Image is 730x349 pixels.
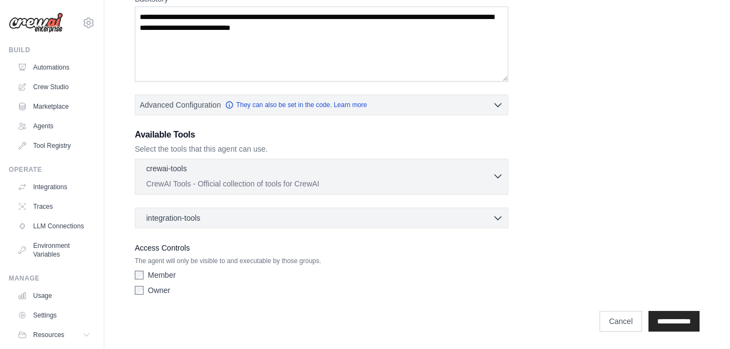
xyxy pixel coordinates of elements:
[225,101,367,109] a: They can also be set in the code. Learn more
[140,99,221,110] span: Advanced Configuration
[146,178,492,189] p: CrewAI Tools - Official collection of tools for CrewAI
[13,59,95,76] a: Automations
[135,144,508,154] p: Select the tools that this agent can use.
[13,117,95,135] a: Agents
[135,95,508,115] button: Advanced Configuration They can also be set in the code. Learn more
[33,331,64,339] span: Resources
[146,213,201,223] span: integration-tools
[140,163,503,189] button: crewai-tools CrewAI Tools - Official collection of tools for CrewAI
[9,13,63,33] img: Logo
[140,213,503,223] button: integration-tools
[9,274,95,283] div: Manage
[13,326,95,344] button: Resources
[135,128,508,141] h3: Available Tools
[135,257,508,265] p: The agent will only be visible to and executable by those groups.
[13,237,95,263] a: Environment Variables
[146,163,187,174] p: crewai-tools
[148,270,176,281] label: Member
[13,198,95,215] a: Traces
[13,78,95,96] a: Crew Studio
[135,241,508,254] label: Access Controls
[13,178,95,196] a: Integrations
[9,165,95,174] div: Operate
[9,46,95,54] div: Build
[148,285,170,296] label: Owner
[13,98,95,115] a: Marketplace
[13,307,95,324] a: Settings
[13,137,95,154] a: Tool Registry
[13,217,95,235] a: LLM Connections
[600,311,642,332] a: Cancel
[13,287,95,304] a: Usage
